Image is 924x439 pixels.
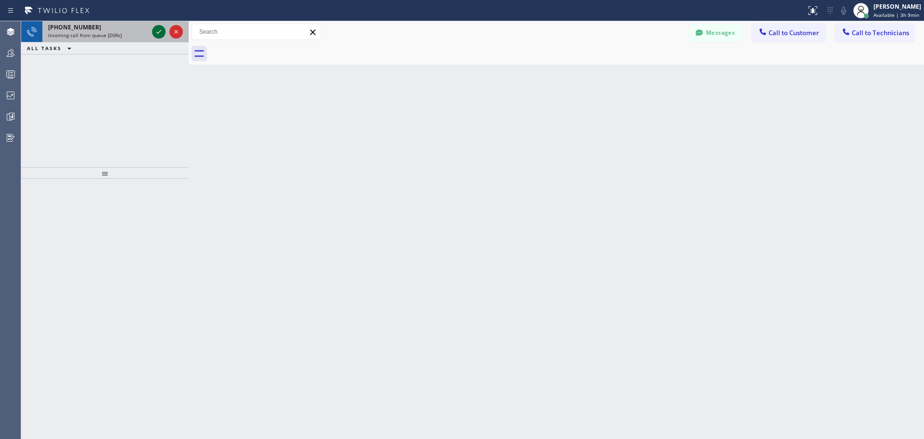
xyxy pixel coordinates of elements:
button: Reject [169,25,183,39]
span: Incoming call from queue [DSRs] [48,32,122,39]
button: Messages [689,24,742,42]
span: ALL TASKS [27,45,62,52]
button: Call to Technicians [835,24,914,42]
button: Accept [152,25,166,39]
span: Available | 3h 9min [873,12,919,18]
button: Mute [837,4,850,17]
button: Call to Customer [752,24,825,42]
span: Call to Technicians [852,28,909,37]
div: [PERSON_NAME] [873,2,921,11]
button: ALL TASKS [21,42,81,54]
span: [PHONE_NUMBER] [48,23,101,31]
span: Call to Customer [769,28,819,37]
input: Search [192,24,321,40]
